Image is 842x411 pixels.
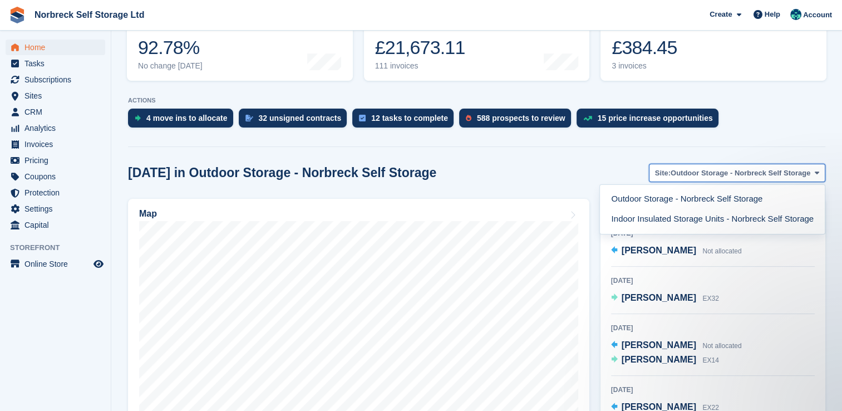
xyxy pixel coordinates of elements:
[352,109,459,133] a: 12 tasks to complete
[24,40,91,55] span: Home
[128,165,436,180] h2: [DATE] in Outdoor Storage - Norbreck Self Storage
[790,9,801,20] img: Sally King
[24,136,91,152] span: Invoices
[611,323,815,333] div: [DATE]
[6,256,105,272] a: menu
[702,356,718,364] span: EX14
[146,114,228,123] div: 4 move ins to allocate
[24,104,91,120] span: CRM
[138,36,203,59] div: 92.78%
[138,61,203,71] div: No change [DATE]
[604,189,820,209] a: Outdoor Storage - Norbreck Self Storage
[24,201,91,217] span: Settings
[611,353,719,368] a: [PERSON_NAME] EX14
[577,109,724,133] a: 15 price increase opportunities
[6,104,105,120] a: menu
[24,120,91,136] span: Analytics
[24,153,91,168] span: Pricing
[655,168,671,179] span: Site:
[24,56,91,71] span: Tasks
[611,339,742,353] a: [PERSON_NAME] Not allocated
[127,10,353,81] a: Occupancy 92.78% No change [DATE]
[6,120,105,136] a: menu
[612,61,688,71] div: 3 invoices
[611,291,719,306] a: [PERSON_NAME] EX32
[24,169,91,184] span: Coupons
[622,246,696,255] span: [PERSON_NAME]
[259,114,342,123] div: 32 unsigned contracts
[803,9,832,21] span: Account
[765,9,780,20] span: Help
[611,385,815,395] div: [DATE]
[649,164,825,182] button: Site: Outdoor Storage - Norbreck Self Storage
[239,109,353,133] a: 32 unsigned contracts
[9,7,26,23] img: stora-icon-8386f47178a22dfd0bd8f6a31ec36ba5ce8667c1dd55bd0f319d3a0aa187defe.svg
[622,340,696,350] span: [PERSON_NAME]
[375,61,465,71] div: 111 invoices
[128,109,239,133] a: 4 move ins to allocate
[24,256,91,272] span: Online Store
[375,36,465,59] div: £21,673.11
[359,115,366,121] img: task-75834270c22a3079a89374b754ae025e5fb1db73e45f91037f5363f120a921f8.svg
[702,247,741,255] span: Not allocated
[604,209,820,229] a: Indoor Insulated Storage Units - Norbreck Self Storage
[6,136,105,152] a: menu
[6,217,105,233] a: menu
[6,153,105,168] a: menu
[6,201,105,217] a: menu
[92,257,105,271] a: Preview store
[6,88,105,104] a: menu
[702,295,718,302] span: EX32
[583,116,592,121] img: price_increase_opportunities-93ffe204e8149a01c8c9dc8f82e8f89637d9d84a8eef4429ea346261dce0b2c0.svg
[671,168,810,179] span: Outdoor Storage - Norbreck Self Storage
[24,72,91,87] span: Subscriptions
[477,114,565,123] div: 588 prospects to review
[364,10,590,81] a: Month-to-date sales £21,673.11 111 invoices
[622,293,696,302] span: [PERSON_NAME]
[611,244,742,258] a: [PERSON_NAME] Not allocated
[10,242,111,253] span: Storefront
[702,342,741,350] span: Not allocated
[710,9,732,20] span: Create
[24,88,91,104] span: Sites
[612,36,688,59] div: £384.45
[611,276,815,286] div: [DATE]
[466,115,471,121] img: prospect-51fa495bee0391a8d652442698ab0144808aea92771e9ea1ae160a38d050c398.svg
[24,217,91,233] span: Capital
[6,40,105,55] a: menu
[459,109,577,133] a: 588 prospects to review
[135,115,141,121] img: move_ins_to_allocate_icon-fdf77a2bb77ea45bf5b3d319d69a93e2d87916cf1d5bf7949dd705db3b84f3ca.svg
[6,72,105,87] a: menu
[6,185,105,200] a: menu
[245,115,253,121] img: contract_signature_icon-13c848040528278c33f63329250d36e43548de30e8caae1d1a13099fd9432cc5.svg
[622,355,696,364] span: [PERSON_NAME]
[24,185,91,200] span: Protection
[139,209,157,219] h2: Map
[600,10,826,81] a: Awaiting payment £384.45 3 invoices
[371,114,448,123] div: 12 tasks to complete
[6,169,105,184] a: menu
[6,56,105,71] a: menu
[598,114,713,123] div: 15 price increase opportunities
[128,97,825,104] p: ACTIONS
[30,6,149,24] a: Norbreck Self Storage Ltd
